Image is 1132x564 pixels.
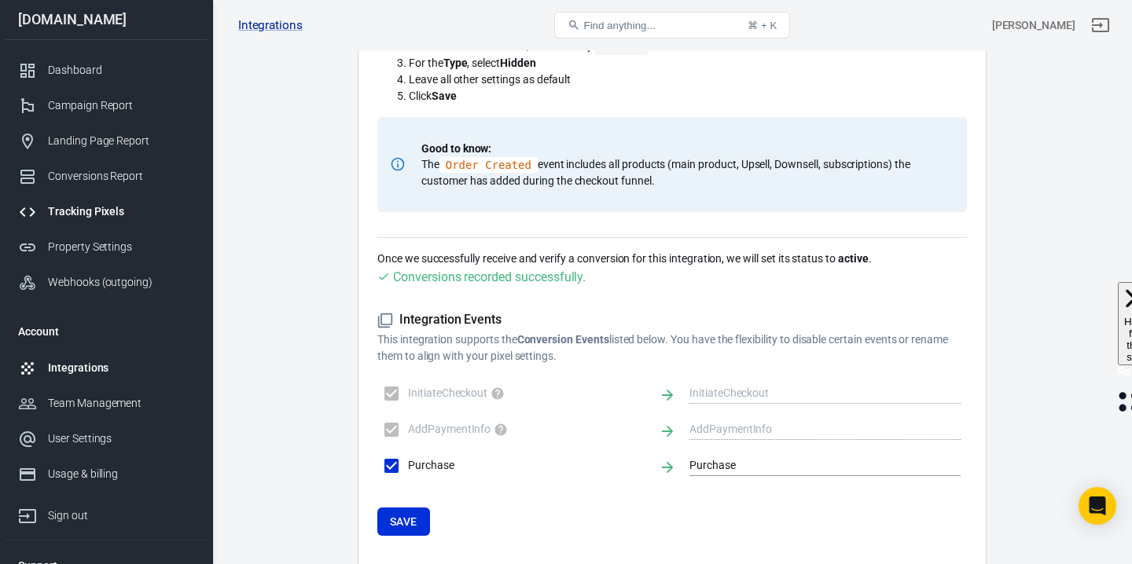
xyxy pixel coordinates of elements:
strong: Conversion Events [517,333,609,346]
a: Webhooks (outgoing) [6,265,207,300]
div: Integrations [48,360,194,376]
p: The event includes all products (main product, Upsell, Downsell, subscriptions) the customer has ... [421,141,948,189]
strong: Hidden [500,57,536,69]
svg: The InitiateCheckout event is automatically collected by the Anytrack tracking tag. [491,386,505,401]
a: Integrations [238,17,303,34]
div: User Settings [48,430,194,447]
a: Sign out [1082,6,1119,44]
strong: Label [498,39,527,52]
li: For the , select [409,55,967,71]
a: Integrations [6,350,207,386]
div: [DOMAIN_NAME] [6,13,207,27]
div: Open Intercom Messenger [1079,487,1116,525]
a: User Settings [6,421,207,456]
a: Property Settings [6,229,207,265]
a: Dashboard [6,53,207,88]
span: Purchase [408,457,646,474]
button: Save [377,507,430,537]
strong: Save [432,90,457,102]
h5: Integration Events [377,312,967,328]
strong: Name [450,39,480,52]
svg: The AddPaymentInfo event is automatically collected by the Anytrack tracking tag. [494,423,508,437]
div: Usage & billing [48,466,194,482]
div: Dashboard [48,62,194,79]
div: Conversions Report [48,168,194,185]
p: This integration supports the listed below. You have the flexibility to disable certain events or... [377,331,967,364]
input: AddPaymentInfo [689,419,961,439]
a: Conversions Report [6,159,207,194]
a: Campaign Report [6,88,207,123]
strong: active [838,252,869,265]
div: Tracking Pixels [48,203,194,220]
strong: Good to know: [421,142,491,155]
div: Landing Page Report [48,133,194,149]
div: Account id: NKyQAscM [992,17,1075,34]
p: Once we successfully receive and verify a conversion for this integration, we will set its status... [377,251,967,267]
div: Webhooks (outgoing) [48,274,194,291]
div: Campaign Report [48,97,194,114]
strong: Type [443,57,468,69]
li: Click [409,88,967,104]
div: Team Management [48,395,194,412]
div: ⌘ + K [748,20,777,31]
a: Tracking Pixels [6,194,207,229]
input: InitiateCheckout [689,383,961,403]
div: Conversions recorded successfully. [393,267,586,287]
button: Find anything...⌘ + K [554,12,790,38]
li: Account [6,313,207,350]
span: Find anything... [583,20,655,31]
code: Click to copy [439,157,538,173]
a: Team Management [6,386,207,421]
a: Landing Page Report [6,123,207,159]
span: InitiateCheckout [408,385,646,401]
a: Usage & billing [6,456,207,492]
li: Leave all other settings as default [409,71,967,88]
div: Property Settings [48,239,194,255]
span: AddPaymentInfo [408,421,646,438]
input: Purchase [689,456,937,475]
a: Sign out [6,492,207,533]
div: Sign out [48,507,194,524]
